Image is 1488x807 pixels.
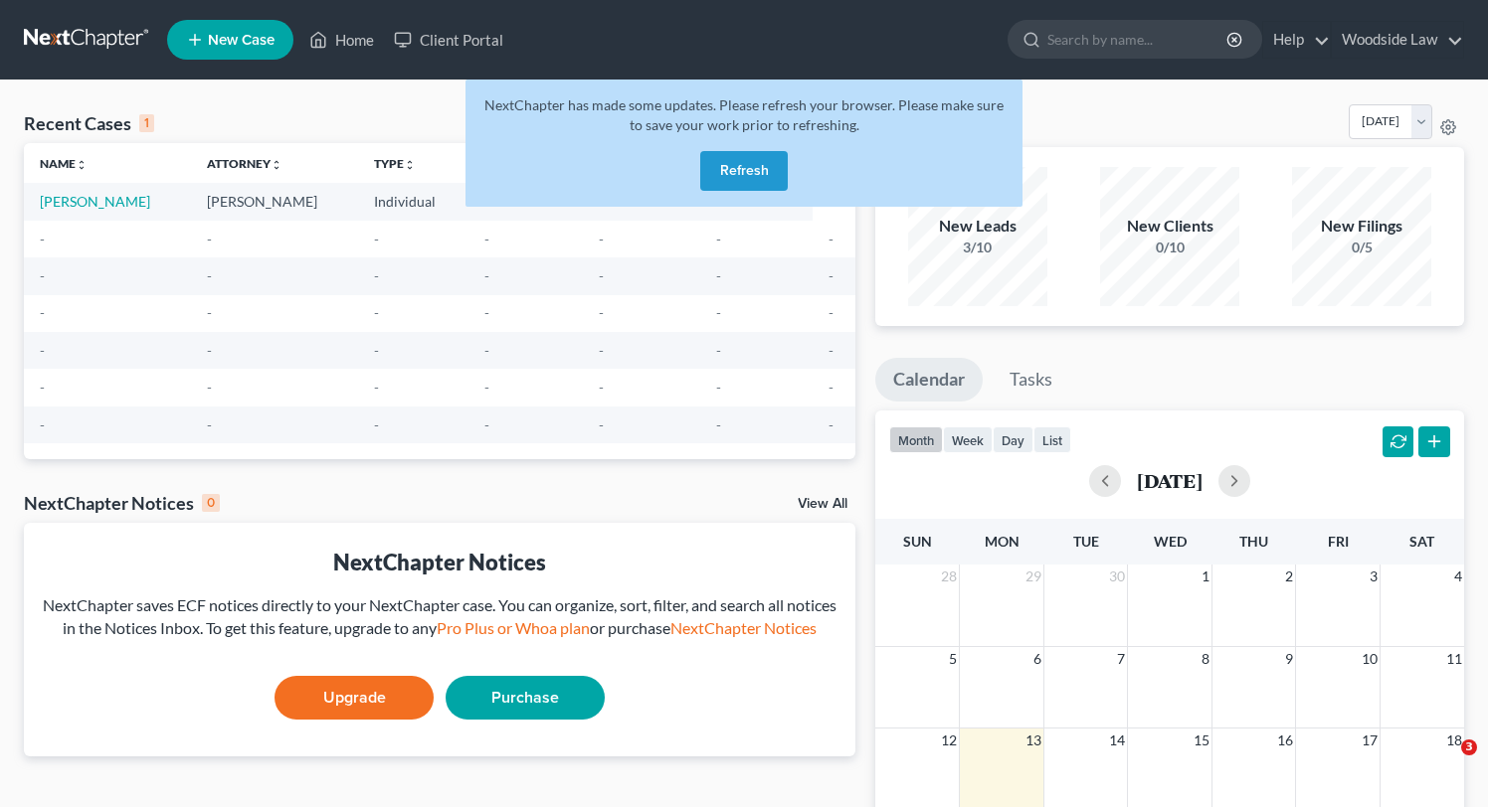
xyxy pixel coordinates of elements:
[599,304,604,321] span: -
[903,533,932,550] span: Sun
[829,416,834,433] span: -
[1033,426,1071,453] button: list
[40,231,45,247] span: -
[1360,728,1380,752] span: 17
[1368,565,1380,588] span: 3
[40,267,45,284] span: -
[1444,647,1464,671] span: 11
[1332,22,1463,58] a: Woodside Law
[374,304,379,321] span: -
[716,379,721,396] span: -
[716,267,721,284] span: -
[384,22,513,58] a: Client Portal
[992,358,1070,402] a: Tasks
[1100,215,1239,238] div: New Clients
[889,426,943,453] button: month
[1444,728,1464,752] span: 18
[40,156,88,171] a: Nameunfold_more
[1328,533,1349,550] span: Fri
[275,676,434,720] a: Upgrade
[829,267,834,284] span: -
[40,547,839,577] div: NextChapter Notices
[1031,647,1043,671] span: 6
[829,304,834,321] span: -
[1154,533,1187,550] span: Wed
[484,342,489,359] span: -
[374,267,379,284] span: -
[202,494,220,512] div: 0
[404,159,416,171] i: unfold_more
[374,342,379,359] span: -
[299,22,384,58] a: Home
[207,304,212,321] span: -
[374,379,379,396] span: -
[599,231,604,247] span: -
[24,491,220,515] div: NextChapter Notices
[1100,238,1239,257] div: 0/10
[1107,565,1127,588] span: 30
[1409,533,1434,550] span: Sat
[207,416,212,433] span: -
[1420,739,1468,787] iframe: Intercom live chat
[24,111,154,135] div: Recent Cases
[1452,565,1464,588] span: 4
[76,159,88,171] i: unfold_more
[484,416,489,433] span: -
[1239,533,1268,550] span: Thu
[1263,22,1330,58] a: Help
[939,728,959,752] span: 12
[985,533,1020,550] span: Mon
[829,379,834,396] span: -
[1461,739,1477,755] span: 3
[943,426,993,453] button: week
[484,304,489,321] span: -
[1292,238,1431,257] div: 0/5
[271,159,282,171] i: unfold_more
[829,231,834,247] span: -
[446,676,605,720] a: Purchase
[207,231,212,247] span: -
[358,183,468,220] td: Individual
[40,416,45,433] span: -
[484,96,1004,133] span: NextChapter has made some updates. Please refresh your browser. Please make sure to save your wor...
[1107,728,1127,752] span: 14
[670,618,817,637] a: NextChapter Notices
[716,342,721,359] span: -
[599,416,604,433] span: -
[40,379,45,396] span: -
[1192,728,1211,752] span: 15
[993,426,1033,453] button: day
[40,594,839,640] div: NextChapter saves ECF notices directly to your NextChapter case. You can organize, sort, filter, ...
[599,342,604,359] span: -
[1200,565,1211,588] span: 1
[437,618,590,637] a: Pro Plus or Whoa plan
[599,379,604,396] span: -
[716,304,721,321] span: -
[207,379,212,396] span: -
[1047,21,1229,58] input: Search by name...
[484,379,489,396] span: -
[208,33,275,48] span: New Case
[1200,647,1211,671] span: 8
[1137,470,1203,491] h2: [DATE]
[1283,565,1295,588] span: 2
[700,151,788,191] button: Refresh
[1023,565,1043,588] span: 29
[599,267,604,284] span: -
[939,565,959,588] span: 28
[484,267,489,284] span: -
[1283,647,1295,671] span: 9
[875,358,983,402] a: Calendar
[484,231,489,247] span: -
[40,342,45,359] span: -
[1275,728,1295,752] span: 16
[798,497,847,511] a: View All
[40,304,45,321] span: -
[716,231,721,247] span: -
[139,114,154,132] div: 1
[374,231,379,247] span: -
[1023,728,1043,752] span: 13
[1360,647,1380,671] span: 10
[40,193,150,210] a: [PERSON_NAME]
[207,342,212,359] span: -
